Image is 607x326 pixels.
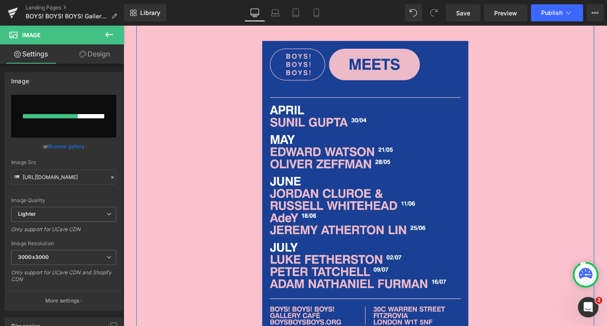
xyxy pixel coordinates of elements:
a: New Library [124,4,166,21]
a: Landing Pages [26,4,124,11]
a: Desktop [245,4,265,21]
input: Link [11,170,116,185]
a: Design [64,44,126,64]
button: Undo [405,4,422,21]
div: Image Quality [11,197,116,203]
div: Image Src [11,159,116,165]
iframe: Intercom live chat [578,297,598,317]
a: Mobile [306,4,327,21]
span: BOYS! BOYS! BOYS! Gallery Café [26,13,108,20]
span: Preview [494,9,517,18]
span: Library [140,9,160,17]
b: Lighter [18,211,36,217]
a: Browse gallery [48,139,85,154]
button: More [586,4,604,21]
b: 3000x3000 [18,254,49,260]
div: Only support for UCare CDN and Shopify CDN [11,269,116,288]
button: Redo [425,4,442,21]
div: Image [11,73,29,85]
div: or [11,142,116,151]
span: Image [22,32,41,38]
span: Publish [541,9,563,16]
a: Preview [484,4,527,21]
div: Only support for UCare CDN [11,226,116,238]
p: More settings [45,297,80,305]
button: Publish [531,4,583,21]
a: Laptop [265,4,286,21]
button: More settings [5,291,122,311]
span: Save [456,9,470,18]
a: Tablet [286,4,306,21]
div: Image Resolution [11,241,116,247]
span: 2 [595,297,602,304]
